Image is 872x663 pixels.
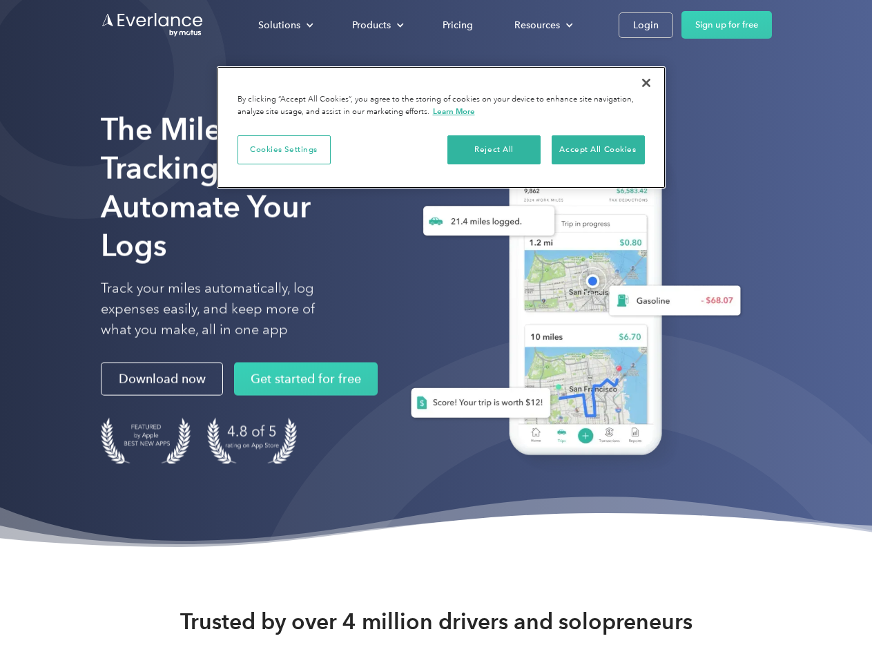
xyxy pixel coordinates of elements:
img: Badge for Featured by Apple Best New Apps [101,418,191,464]
button: Reject All [447,135,541,164]
div: Resources [501,13,584,37]
button: Accept All Cookies [552,135,645,164]
div: Privacy [217,66,666,189]
a: More information about your privacy, opens in a new tab [433,106,475,116]
strong: Trusted by over 4 million drivers and solopreneurs [180,608,692,635]
img: Everlance, mileage tracker app, expense tracking app [389,131,752,476]
div: Solutions [244,13,324,37]
div: Login [633,17,659,34]
button: Cookies Settings [238,135,331,164]
div: Products [338,13,415,37]
a: Login [619,12,673,38]
a: Get started for free [234,363,378,396]
a: Sign up for free [681,11,772,39]
div: By clicking “Accept All Cookies”, you agree to the storing of cookies on your device to enhance s... [238,94,645,118]
img: 4.9 out of 5 stars on the app store [207,418,297,464]
p: Track your miles automatically, log expenses easily, and keep more of what you make, all in one app [101,278,347,340]
button: Close [631,68,661,98]
a: Go to homepage [101,12,204,38]
div: Products [352,17,391,34]
a: Download now [101,363,223,396]
div: Pricing [443,17,473,34]
div: Cookie banner [217,66,666,189]
div: Resources [514,17,560,34]
a: Pricing [429,13,487,37]
div: Solutions [258,17,300,34]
